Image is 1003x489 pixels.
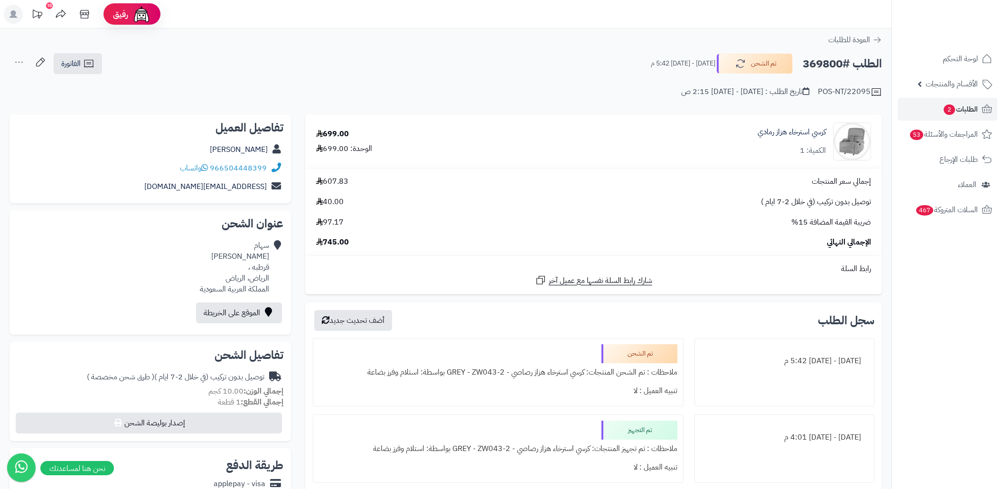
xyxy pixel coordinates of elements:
div: رابط السلة [309,263,878,274]
a: تحديثات المنصة [25,5,49,26]
div: POS-NT/22095 [818,86,882,98]
h2: عنوان الشحن [17,218,283,229]
div: سهام [PERSON_NAME] قرطبه ، الرياض، الرياض المملكة العربية السعودية [200,240,269,294]
div: ملاحظات : تم الشحن المنتجات: كرسي استرخاء هزاز رصاصي - GREY - ZW043-2 بواسطة: استلام وفرز بضاعة [319,363,677,382]
div: [DATE] - [DATE] 5:42 م [701,352,868,370]
div: 10 [46,2,53,9]
button: تم الشحن [717,54,793,74]
a: واتساب [180,162,208,174]
span: 53 [910,130,923,140]
div: تنبيه العميل : لا [319,382,677,400]
a: [PERSON_NAME] [210,144,268,155]
span: المراجعات والأسئلة [909,128,978,141]
a: [EMAIL_ADDRESS][DOMAIN_NAME] [144,181,267,192]
span: الفاتورة [61,58,81,69]
span: توصيل بدون تركيب (في خلال 2-7 ايام ) [761,197,871,207]
img: ai-face.png [132,5,151,24]
small: [DATE] - [DATE] 5:42 م [651,59,715,68]
h2: تفاصيل الشحن [17,349,283,361]
span: 40.00 [316,197,344,207]
small: 10.00 كجم [208,386,283,397]
button: إصدار بوليصة الشحن [16,413,282,433]
h3: سجل الطلب [818,315,874,326]
a: الفاتورة [54,53,102,74]
span: إجمالي سعر المنتجات [812,176,871,187]
div: [DATE] - [DATE] 4:01 م [701,428,868,447]
span: لوحة التحكم [943,52,978,66]
span: ( طرق شحن مخصصة ) [87,371,154,383]
span: 607.83 [316,176,348,187]
span: العملاء [958,178,976,191]
span: الطلبات [943,103,978,116]
a: السلات المتروكة467 [898,198,997,221]
span: 467 [916,205,933,216]
span: ضريبة القيمة المضافة 15% [791,217,871,228]
div: تاريخ الطلب : [DATE] - [DATE] 2:15 ص [681,86,809,97]
span: 97.17 [316,217,344,228]
div: الوحدة: 699.00 [316,143,372,154]
img: logo-2.png [938,24,994,44]
small: 1 قطعة [218,396,283,408]
span: 2 [944,104,955,115]
span: العودة للطلبات [828,34,870,46]
strong: إجمالي القطع: [241,396,283,408]
a: لوحة التحكم [898,47,997,70]
span: السلات المتروكة [915,203,978,216]
div: ملاحظات : تم تجهيز المنتجات: كرسي استرخاء هزاز رصاصي - GREY - ZW043-2 بواسطة: استلام وفرز بضاعة [319,440,677,458]
button: أضف تحديث جديد [314,310,392,331]
a: شارك رابط السلة نفسها مع عميل آخر [535,274,652,286]
div: تم التجهيز [601,421,677,440]
span: رفيق [113,9,128,20]
div: توصيل بدون تركيب (في خلال 2-7 ايام ) [87,372,264,383]
a: المراجعات والأسئلة53 [898,123,997,146]
h2: الطلب #369800 [803,54,882,74]
div: تم الشحن [601,344,677,363]
div: الكمية: 1 [800,145,826,156]
span: الأقسام والمنتجات [926,77,978,91]
span: الإجمالي النهائي [827,237,871,248]
a: العودة للطلبات [828,34,882,46]
a: الطلبات2 [898,98,997,121]
span: طلبات الإرجاع [939,153,978,166]
strong: إجمالي الوزن: [244,386,283,397]
a: طلبات الإرجاع [898,148,997,171]
span: 745.00 [316,237,349,248]
div: 699.00 [316,129,349,140]
span: شارك رابط السلة نفسها مع عميل آخر [549,275,652,286]
img: 1737964655-110102050046-90x90.jpg [834,122,871,160]
a: 966504448399 [210,162,267,174]
div: تنبيه العميل : لا [319,458,677,477]
a: كرسي استرخاء هزاز رمادي [758,127,826,138]
h2: تفاصيل العميل [17,122,283,133]
a: الموقع على الخريطة [196,302,282,323]
h2: طريقة الدفع [226,460,283,471]
a: العملاء [898,173,997,196]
